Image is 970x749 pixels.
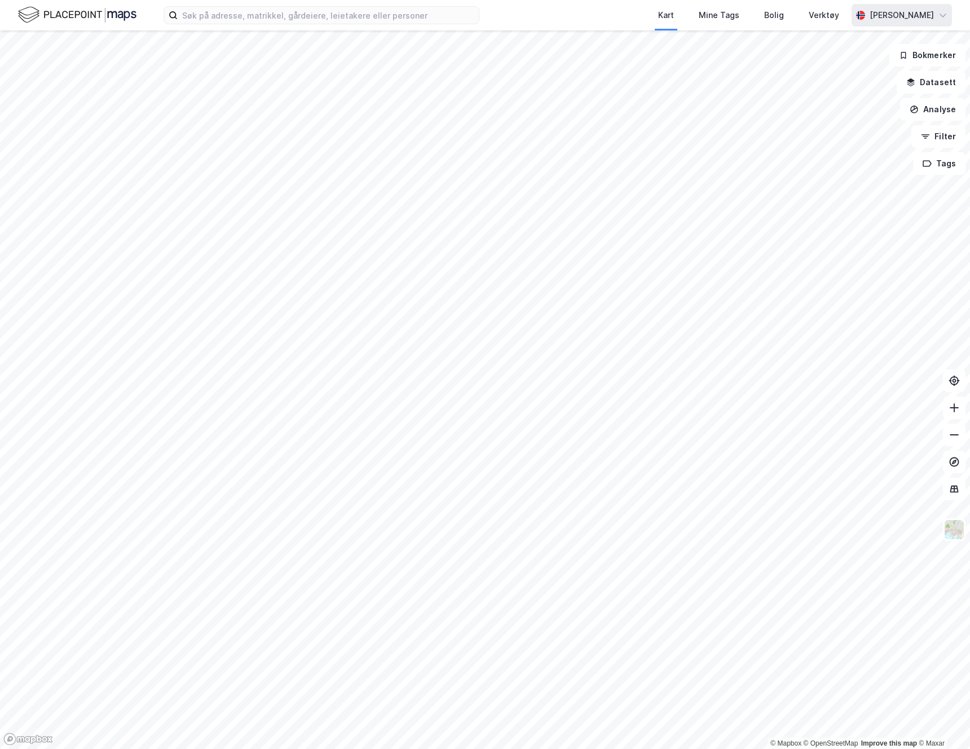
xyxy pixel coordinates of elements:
div: Mine Tags [699,8,739,22]
button: Datasett [897,71,965,94]
a: Mapbox [770,739,801,747]
div: Kontrollprogram for chat [914,695,970,749]
a: Mapbox homepage [3,733,53,746]
div: Verktøy [809,8,839,22]
img: logo.f888ab2527a4732fd821a326f86c7f29.svg [18,5,136,25]
div: Bolig [764,8,784,22]
button: Bokmerker [889,44,965,67]
button: Tags [913,152,965,175]
button: Filter [911,125,965,148]
a: Improve this map [861,739,917,747]
a: OpenStreetMap [804,739,858,747]
button: Analyse [900,98,965,121]
div: Kart [658,8,674,22]
iframe: Chat Widget [914,695,970,749]
input: Søk på adresse, matrikkel, gårdeiere, leietakere eller personer [178,7,479,24]
img: Z [943,519,965,540]
div: [PERSON_NAME] [870,8,934,22]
